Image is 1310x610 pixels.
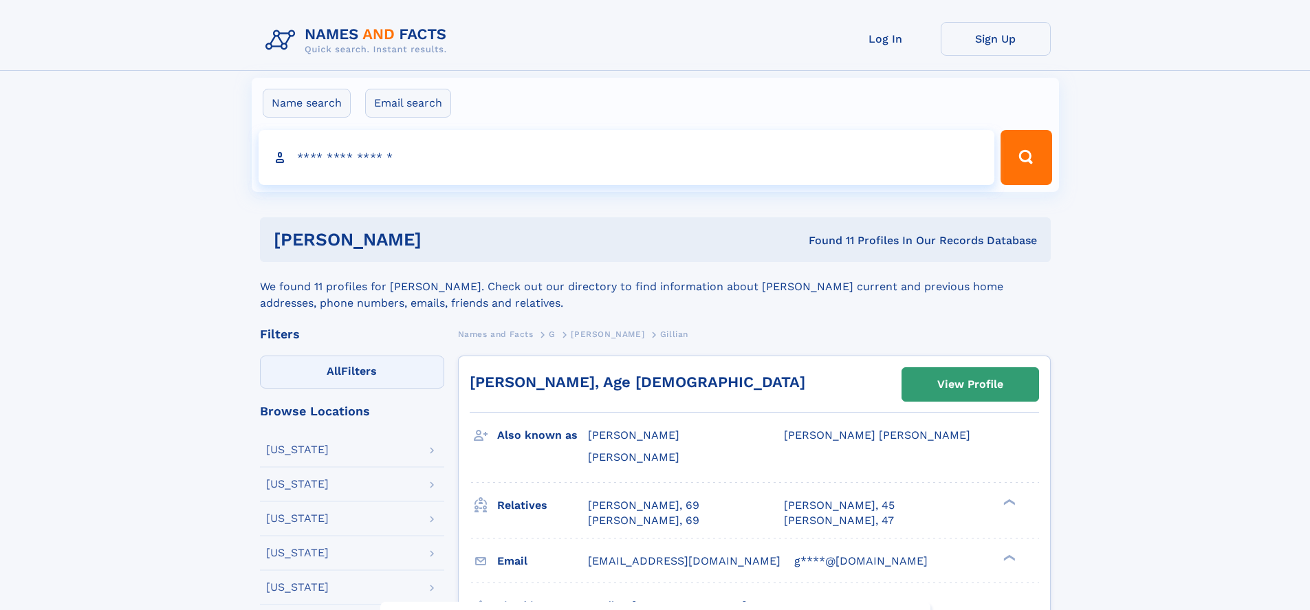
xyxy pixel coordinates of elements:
[260,262,1051,312] div: We found 11 profiles for [PERSON_NAME]. Check out our directory to find information about [PERSON...
[260,356,444,389] label: Filters
[1000,553,1016,562] div: ❯
[260,22,458,59] img: Logo Names and Facts
[588,513,699,528] a: [PERSON_NAME], 69
[571,329,644,339] span: [PERSON_NAME]
[260,405,444,417] div: Browse Locations
[615,233,1037,248] div: Found 11 Profiles In Our Records Database
[588,554,780,567] span: [EMAIL_ADDRESS][DOMAIN_NAME]
[549,329,556,339] span: G
[266,547,329,558] div: [US_STATE]
[902,368,1038,401] a: View Profile
[588,498,699,513] a: [PERSON_NAME], 69
[784,513,894,528] a: [PERSON_NAME], 47
[274,231,615,248] h1: [PERSON_NAME]
[327,364,341,378] span: All
[549,325,556,342] a: G
[266,582,329,593] div: [US_STATE]
[470,373,805,391] a: [PERSON_NAME], Age [DEMOGRAPHIC_DATA]
[497,424,588,447] h3: Also known as
[588,450,679,464] span: [PERSON_NAME]
[784,498,895,513] a: [PERSON_NAME], 45
[266,479,329,490] div: [US_STATE]
[266,444,329,455] div: [US_STATE]
[571,325,644,342] a: [PERSON_NAME]
[260,328,444,340] div: Filters
[266,513,329,524] div: [US_STATE]
[1001,130,1051,185] button: Search Button
[784,428,970,442] span: [PERSON_NAME] [PERSON_NAME]
[660,329,688,339] span: Gillian
[497,549,588,573] h3: Email
[937,369,1003,400] div: View Profile
[831,22,941,56] a: Log In
[588,428,679,442] span: [PERSON_NAME]
[259,130,995,185] input: search input
[497,494,588,517] h3: Relatives
[365,89,451,118] label: Email search
[1000,497,1016,506] div: ❯
[263,89,351,118] label: Name search
[458,325,534,342] a: Names and Facts
[941,22,1051,56] a: Sign Up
